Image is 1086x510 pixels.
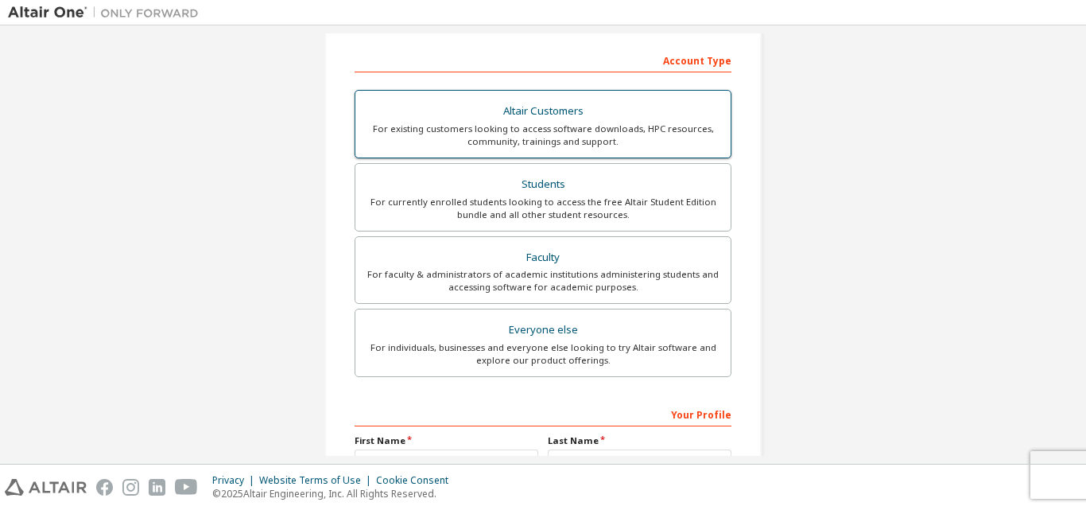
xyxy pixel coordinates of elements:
[365,196,721,221] div: For currently enrolled students looking to access the free Altair Student Edition bundle and all ...
[175,479,198,496] img: youtube.svg
[548,434,731,447] label: Last Name
[212,487,458,500] p: © 2025 Altair Engineering, Inc. All Rights Reserved.
[355,434,538,447] label: First Name
[355,47,731,72] div: Account Type
[365,100,721,123] div: Altair Customers
[5,479,87,496] img: altair_logo.svg
[365,173,721,196] div: Students
[365,341,721,367] div: For individuals, businesses and everyone else looking to try Altair software and explore our prod...
[122,479,139,496] img: instagram.svg
[365,319,721,341] div: Everyone else
[365,268,721,294] div: For faculty & administrators of academic institutions administering students and accessing softwa...
[376,474,458,487] div: Cookie Consent
[365,247,721,269] div: Faculty
[355,401,731,426] div: Your Profile
[365,123,721,148] div: For existing customers looking to access software downloads, HPC resources, community, trainings ...
[149,479,165,496] img: linkedin.svg
[96,479,113,496] img: facebook.svg
[212,474,259,487] div: Privacy
[8,5,207,21] img: Altair One
[259,474,376,487] div: Website Terms of Use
